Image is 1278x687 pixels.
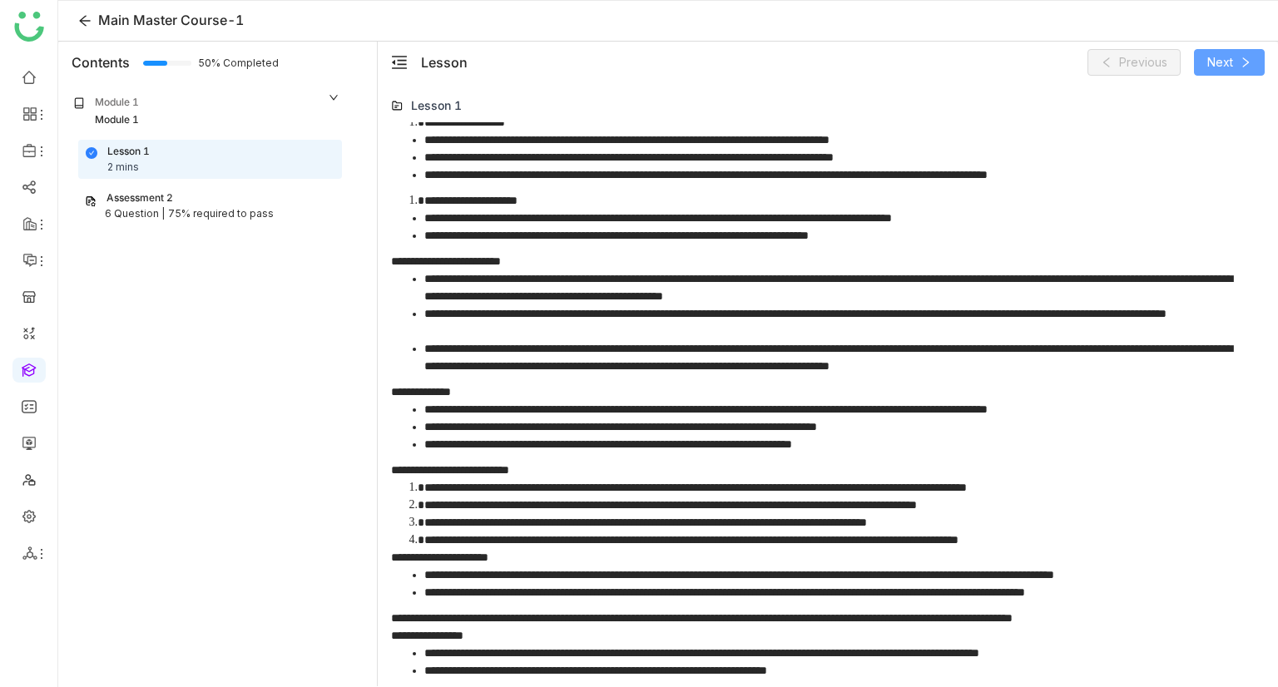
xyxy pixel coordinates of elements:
button: Previous [1087,49,1181,76]
button: menu-fold [391,54,408,72]
img: assessment.svg [85,195,97,207]
span: Main Master Course-1 [98,12,244,28]
img: logo [14,12,44,42]
div: Module 1Module 1 [62,83,352,140]
img: lms-folder.svg [391,100,403,111]
span: Next [1207,53,1233,72]
div: 75% required to pass [168,206,274,222]
div: Module 1 [95,112,139,128]
div: Contents [72,52,130,72]
div: Lesson 1 [411,96,462,114]
div: Assessment 2 [106,190,173,206]
span: menu-fold [391,54,408,71]
div: Lesson 1 [107,144,150,160]
div: Lesson [421,52,468,72]
div: 6 Question | [105,206,165,222]
div: 2 mins [107,160,139,175]
button: Next [1194,49,1265,76]
div: Module 1 [95,95,139,111]
span: 50% Completed [198,58,218,68]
